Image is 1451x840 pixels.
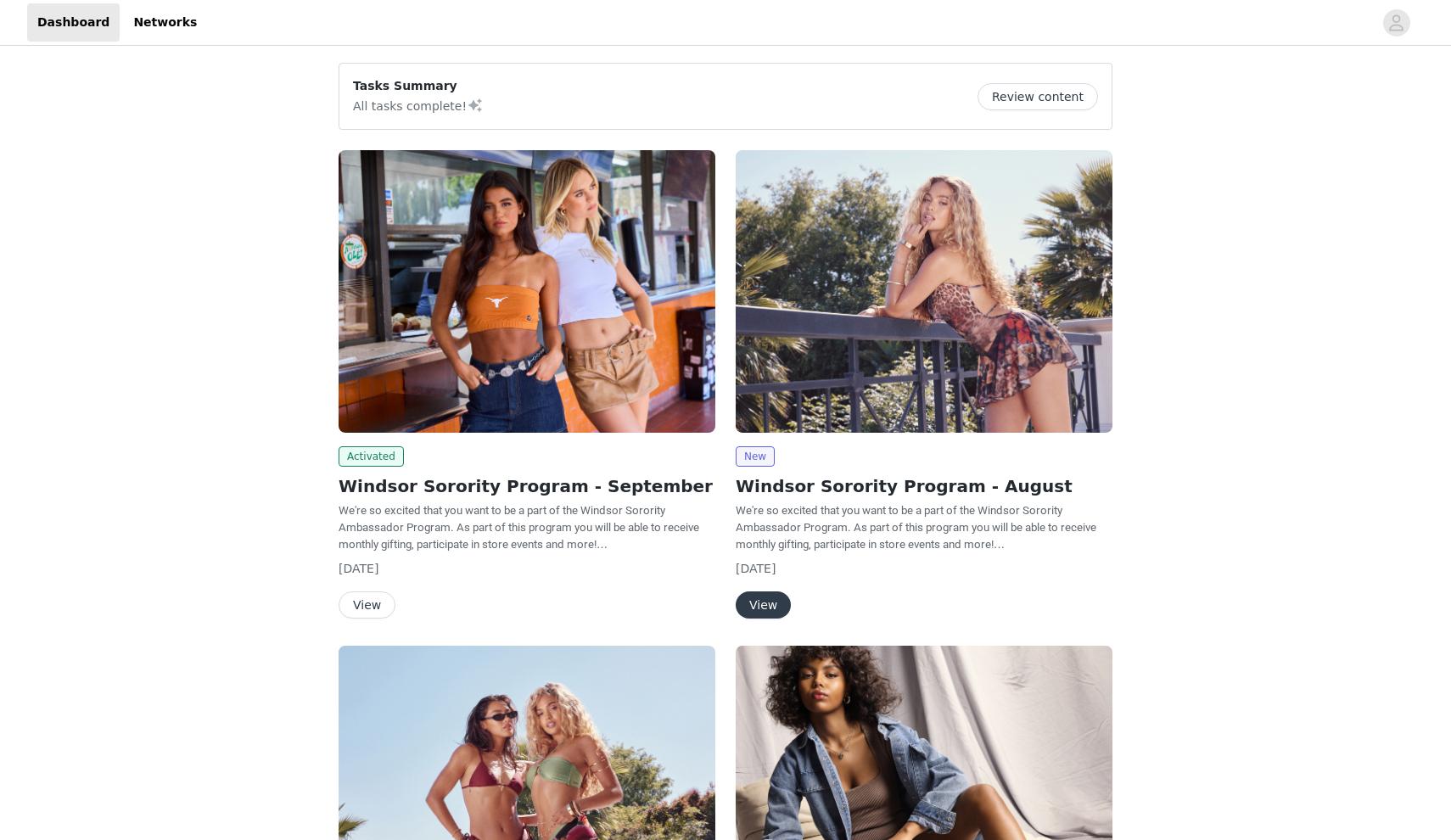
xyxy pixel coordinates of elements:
[339,473,715,499] h2: Windsor Sorority Program - September
[736,599,791,612] a: View
[978,83,1098,110] button: Review content
[339,150,715,433] img: Windsor
[353,95,484,115] p: All tasks complete!
[27,3,120,42] a: Dashboard
[353,77,484,95] p: Tasks Summary
[736,504,1096,551] span: We're so excited that you want to be a part of the Windsor Sorority Ambassador Program. As part o...
[736,150,1112,433] img: Windsor
[339,446,404,467] span: Activated
[123,3,207,42] a: Networks
[339,562,378,575] span: [DATE]
[339,599,395,612] a: View
[339,591,395,619] button: View
[339,504,699,551] span: We're so excited that you want to be a part of the Windsor Sorority Ambassador Program. As part o...
[736,473,1112,499] h2: Windsor Sorority Program - August
[1388,9,1404,36] div: avatar
[736,591,791,619] button: View
[736,562,776,575] span: [DATE]
[736,446,775,467] span: New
